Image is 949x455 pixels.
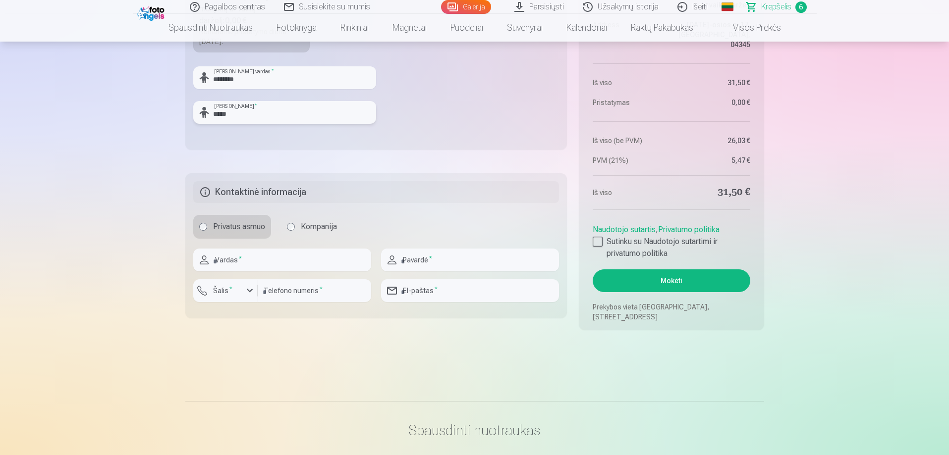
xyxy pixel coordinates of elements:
a: Visos prekės [705,14,793,42]
a: Privatumo politika [658,225,720,234]
dt: Pristatymas [593,98,667,107]
a: Puodeliai [439,14,495,42]
dd: 26,03 € [676,136,750,146]
dd: 5,47 € [676,155,750,165]
a: Rinkiniai [329,14,381,42]
a: Fotoknyga [265,14,329,42]
dd: 0,00 € [676,98,750,107]
label: Kompanija [281,215,343,239]
a: Naudotojo sutartis [593,225,656,234]
span: 6 [795,1,807,13]
dd: 31,50 € [676,186,750,200]
h3: Spausdinti nuotraukas [193,421,756,439]
dt: PVM (21%) [593,155,667,165]
h5: Kontaktinė informacija [193,181,559,203]
input: Kompanija [287,223,295,231]
span: Krepšelis [761,1,791,13]
img: /fa2 [137,4,167,21]
button: Mokėti [593,269,750,292]
p: Prekybos vieta [GEOGRAPHIC_DATA], [STREET_ADDRESS] [593,302,750,322]
a: Magnetai [381,14,439,42]
a: Raktų pakabukas [619,14,705,42]
a: Kalendoriai [555,14,619,42]
label: Sutinku su Naudotojo sutartimi ir privatumo politika [593,236,750,259]
button: Šalis* [193,279,258,302]
label: Šalis [209,286,236,296]
dd: 31,50 € [676,78,750,88]
a: Suvenyrai [495,14,555,42]
dt: Iš viso (be PVM) [593,136,667,146]
input: Privatus asmuo [199,223,207,231]
div: , [593,220,750,259]
label: Privatus asmuo [193,215,271,239]
a: Spausdinti nuotraukas [157,14,265,42]
dt: Iš viso [593,78,667,88]
dt: Iš viso [593,186,667,200]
